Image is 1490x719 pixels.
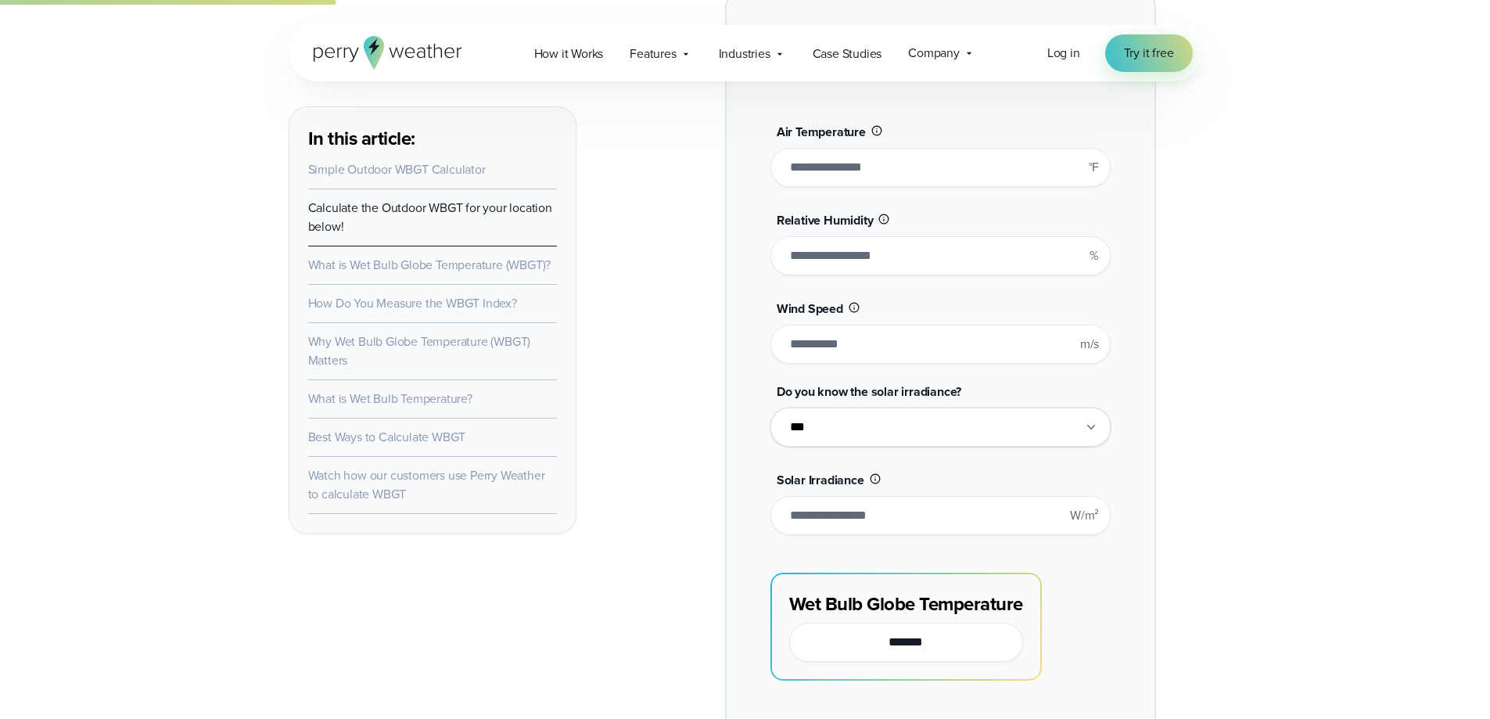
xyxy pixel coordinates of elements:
span: Case Studies [813,45,882,63]
span: Solar Irradiance [777,471,864,489]
span: Do you know the solar irradiance? [777,383,961,401]
a: Simple Outdoor WBGT Calculator [308,160,486,178]
span: Log in [1047,44,1080,62]
span: Company [908,44,960,63]
span: Try it free [1124,44,1174,63]
h3: In this article: [308,126,557,151]
a: What is Wet Bulb Temperature? [308,390,472,408]
a: Try it free [1105,34,1193,72]
a: Watch how our customers use Perry Weather to calculate WBGT [308,466,545,503]
a: Best Ways to Calculate WBGT [308,428,466,446]
a: Why Wet Bulb Globe Temperature (WBGT) Matters [308,333,531,369]
a: What is Wet Bulb Globe Temperature (WBGT)? [308,256,551,274]
span: Relative Humidity [777,211,874,229]
span: Industries [719,45,770,63]
span: How it Works [534,45,604,63]
span: Features [630,45,676,63]
a: Log in [1047,44,1080,63]
a: Case Studies [799,38,896,70]
a: How Do You Measure the WBGT Index? [308,294,517,312]
span: Wind Speed [777,300,843,318]
span: Air Temperature [777,123,866,141]
a: Calculate the Outdoor WBGT for your location below! [308,199,552,235]
a: How it Works [521,38,617,70]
